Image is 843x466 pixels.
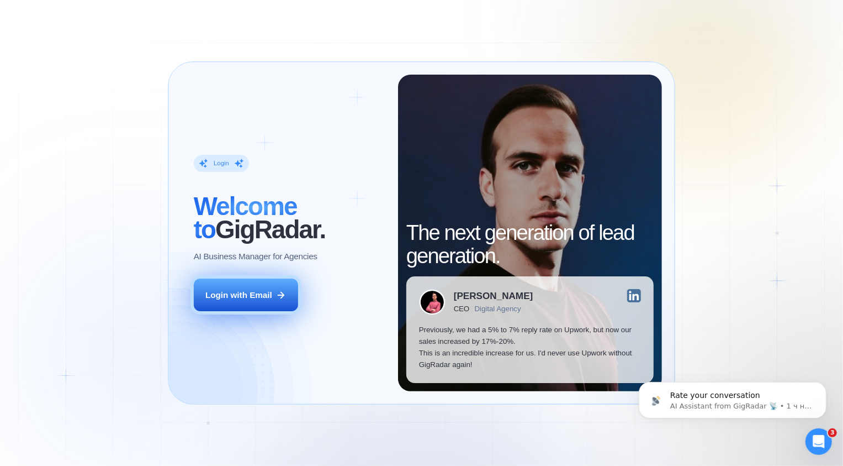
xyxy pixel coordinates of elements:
div: [PERSON_NAME] [454,291,533,301]
span: Welcome to [194,192,297,244]
button: Login with Email [194,279,298,311]
div: Digital Agency [475,305,521,313]
h2: ‍ GigRadar. [194,195,385,242]
div: Login [214,159,229,167]
p: Previously, we had a 5% to 7% reply rate on Upwork, but now our sales increased by 17%-20%. This ... [419,324,641,370]
div: Login with Email [205,289,272,301]
h2: The next generation of lead generation. [406,221,654,268]
iframe: Intercom live chat [805,428,832,455]
span: 3 [828,428,837,437]
iframe: Intercom notifications сообщение [622,359,843,436]
div: CEO [454,305,469,313]
p: AI Business Manager for Agencies [194,250,317,262]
